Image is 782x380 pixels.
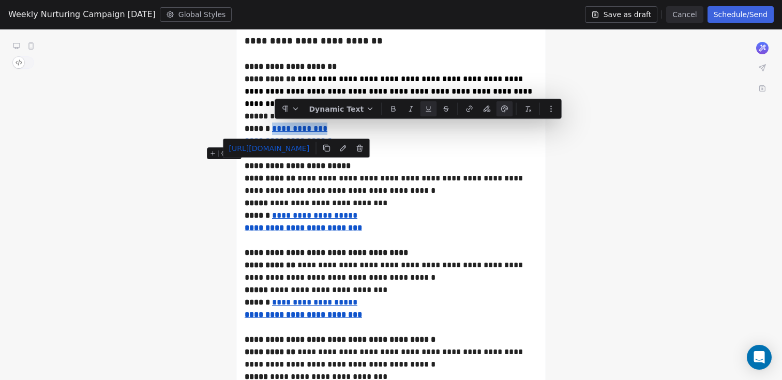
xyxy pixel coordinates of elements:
[305,101,379,117] button: Dynamic Text
[747,345,772,370] div: Open Intercom Messenger
[585,6,658,23] button: Save as draft
[666,6,703,23] button: Cancel
[8,8,156,21] span: Weekly Nurturing Campaign [DATE]
[225,141,314,156] a: [URL][DOMAIN_NAME]
[160,7,232,22] button: Global Styles
[708,6,774,23] button: Schedule/Send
